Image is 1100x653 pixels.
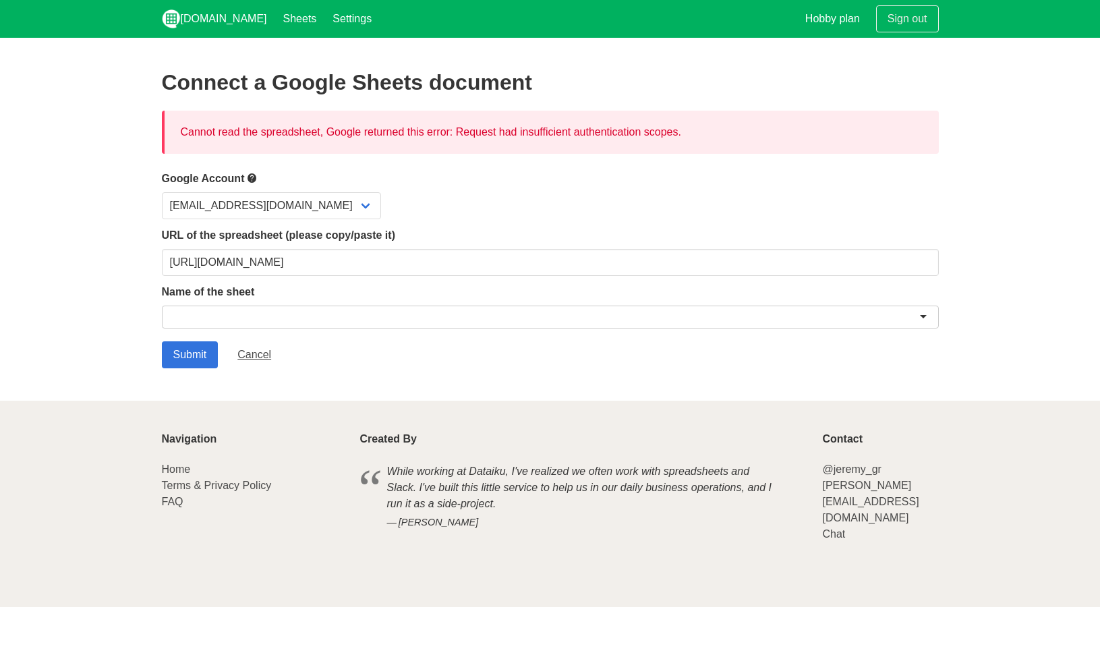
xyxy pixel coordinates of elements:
a: Cancel [226,341,283,368]
img: logo_v2_white.png [162,9,181,28]
a: Home [162,463,191,475]
a: FAQ [162,496,183,507]
p: Contact [822,433,938,445]
a: @jeremy_gr [822,463,881,475]
p: Created By [360,433,807,445]
cite: [PERSON_NAME] [387,515,780,530]
label: Google Account [162,170,939,187]
input: Should start with https://docs.google.com/spreadsheets/d/ [162,249,939,276]
blockquote: While working at Dataiku, I've realized we often work with spreadsheets and Slack. I've built thi... [360,461,807,532]
h2: Connect a Google Sheets document [162,70,939,94]
input: Submit [162,341,219,368]
div: Cannot read the spreadsheet, Google returned this error: Request had insufficient authentication ... [162,111,939,154]
a: Terms & Privacy Policy [162,480,272,491]
label: URL of the spreadsheet (please copy/paste it) [162,227,939,244]
a: [PERSON_NAME][EMAIL_ADDRESS][DOMAIN_NAME] [822,480,919,523]
p: Navigation [162,433,344,445]
label: Name of the sheet [162,284,939,300]
a: Chat [822,528,845,540]
a: Sign out [876,5,939,32]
